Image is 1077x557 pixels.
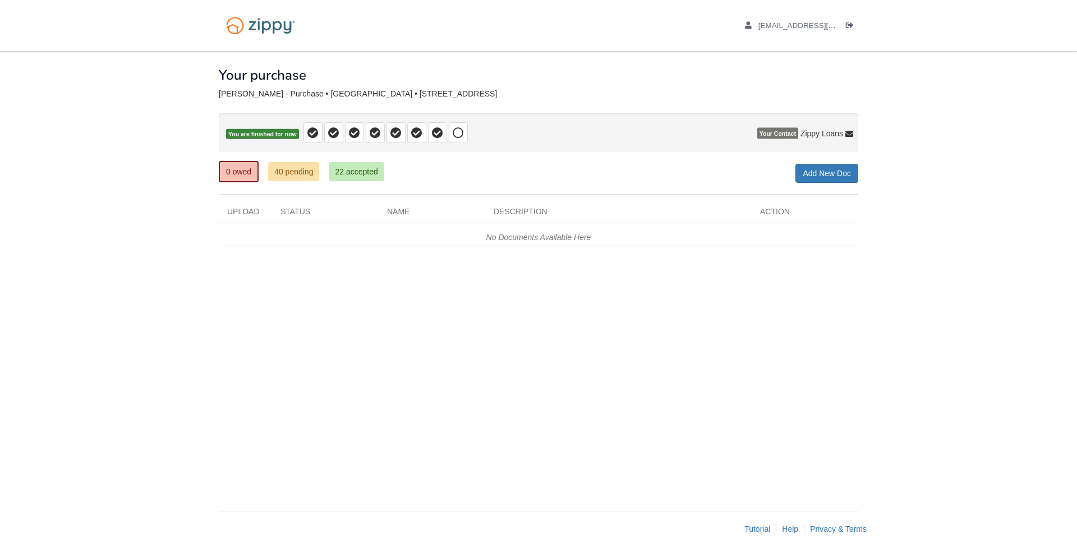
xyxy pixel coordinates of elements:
[486,233,591,242] em: No Documents Available Here
[219,11,302,40] img: Logo
[379,206,485,223] div: Name
[795,164,858,183] a: Add New Doc
[268,162,319,181] a: 40 pending
[846,21,858,33] a: Log out
[757,128,798,139] span: Your Contact
[800,128,843,139] span: Zippy Loans
[782,524,798,533] a: Help
[219,89,858,99] div: [PERSON_NAME] - Purchase • [GEOGRAPHIC_DATA] • [STREET_ADDRESS]
[219,206,272,223] div: Upload
[810,524,867,533] a: Privacy & Terms
[485,206,752,223] div: Description
[745,21,887,33] a: edit profile
[272,206,379,223] div: Status
[226,129,299,140] span: You are finished for now
[752,206,858,223] div: Action
[219,161,259,182] a: 0 owed
[219,68,306,82] h1: Your purchase
[758,21,887,30] span: brittanynolan30@gmail.com
[329,162,384,181] a: 22 accepted
[744,524,770,533] a: Tutorial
